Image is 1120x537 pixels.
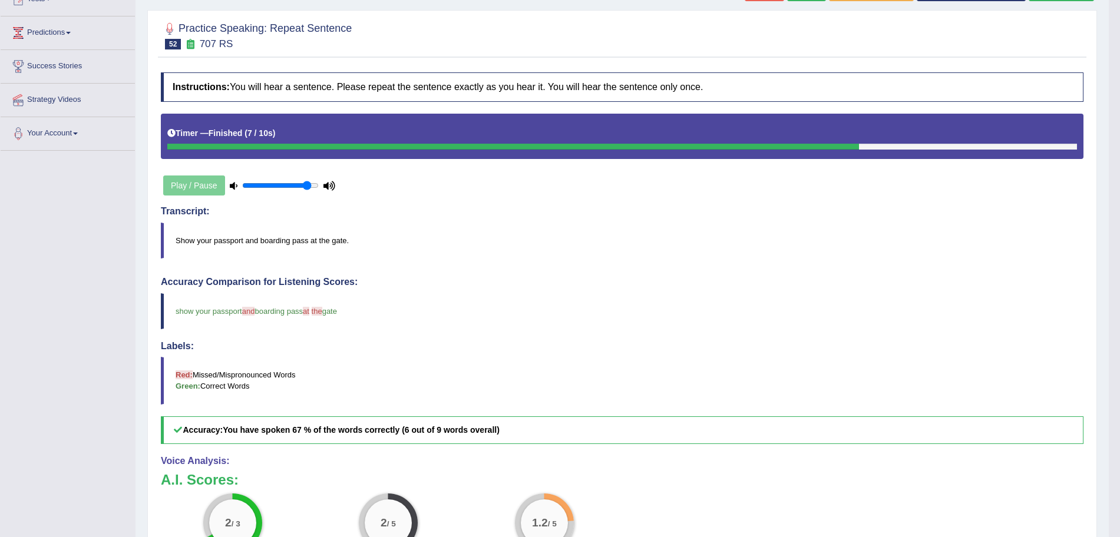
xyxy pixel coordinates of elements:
[223,425,500,435] b: You have spoken 67 % of the words correctly (6 out of 9 words overall)
[161,357,1083,404] blockquote: Missed/Mispronounced Words Correct Words
[161,416,1083,444] h5: Accuracy:
[303,307,309,316] span: at
[312,307,322,316] span: the
[245,128,247,138] b: (
[1,16,135,46] a: Predictions
[176,307,242,316] span: show your passport
[209,128,243,138] b: Finished
[161,456,1083,466] h4: Voice Analysis:
[232,519,240,528] small: / 3
[255,307,303,316] span: boarding pass
[161,277,1083,287] h4: Accuracy Comparison for Listening Scores:
[176,370,193,379] b: Red:
[247,128,273,138] b: 7 / 10s
[1,50,135,79] a: Success Stories
[161,20,352,49] h2: Practice Speaking: Repeat Sentence
[1,84,135,113] a: Strategy Videos
[1,117,135,147] a: Your Account
[161,472,239,488] b: A.I. Scores:
[161,341,1083,352] h4: Labels:
[387,519,396,528] small: / 5
[381,516,388,529] big: 2
[322,307,337,316] span: gate
[548,519,557,528] small: / 5
[167,129,275,138] h5: Timer —
[184,39,196,50] small: Exam occurring question
[532,516,548,529] big: 1.2
[200,38,233,49] small: 707 RS
[225,516,232,529] big: 2
[176,382,200,390] b: Green:
[273,128,276,138] b: )
[161,206,1083,217] h4: Transcript:
[161,72,1083,102] h4: You will hear a sentence. Please repeat the sentence exactly as you hear it. You will hear the se...
[173,82,230,92] b: Instructions:
[161,223,1083,258] blockquote: Show your passport and boarding pass at the gate.
[242,307,255,316] span: and
[165,39,181,49] span: 52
